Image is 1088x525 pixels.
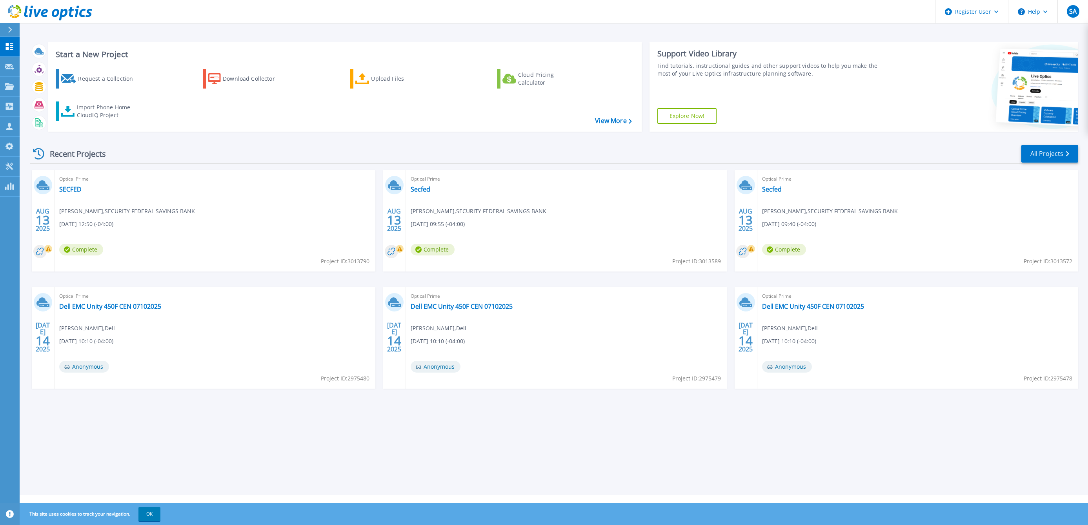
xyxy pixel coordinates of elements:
[672,257,721,266] span: Project ID: 3013589
[762,175,1073,183] span: Optical Prime
[411,324,466,333] span: [PERSON_NAME] , Dell
[371,71,434,87] div: Upload Files
[59,185,82,193] a: SECFED
[36,337,50,344] span: 14
[59,361,109,373] span: Anonymous
[411,207,546,215] span: [PERSON_NAME] , SECURITY FEDERAL SAVINGS BANK
[762,244,806,255] span: Complete
[762,220,816,228] span: [DATE] 09:40 (-04:00)
[1024,257,1072,266] span: Project ID: 3013572
[672,374,721,383] span: Project ID: 2975479
[411,337,465,346] span: [DATE] 10:10 (-04:00)
[1024,374,1072,383] span: Project ID: 2975478
[411,292,722,301] span: Optical Prime
[387,323,402,351] div: [DATE] 2025
[35,323,50,351] div: [DATE] 2025
[387,206,402,234] div: AUG 2025
[762,292,1073,301] span: Optical Prime
[595,117,631,125] a: View More
[657,108,717,124] a: Explore Now!
[657,49,880,59] div: Support Video Library
[350,69,437,89] a: Upload Files
[56,69,143,89] a: Request a Collection
[762,185,782,193] a: Secfed
[738,206,753,234] div: AUG 2025
[411,302,513,310] a: Dell EMC Unity 450F CEN 07102025
[35,206,50,234] div: AUG 2025
[36,217,50,223] span: 13
[59,324,115,333] span: [PERSON_NAME] , Dell
[762,324,818,333] span: [PERSON_NAME] , Dell
[657,62,880,78] div: Find tutorials, instructional guides and other support videos to help you make the most of your L...
[762,207,898,215] span: [PERSON_NAME] , SECURITY FEDERAL SAVINGS BANK
[762,337,816,346] span: [DATE] 10:10 (-04:00)
[738,323,753,351] div: [DATE] 2025
[387,217,401,223] span: 13
[77,103,138,119] div: Import Phone Home CloudIQ Project
[411,175,722,183] span: Optical Prime
[30,144,116,163] div: Recent Projects
[59,302,161,310] a: Dell EMC Unity 450F CEN 07102025
[22,507,160,521] span: This site uses cookies to track your navigation.
[223,71,286,87] div: Download Collector
[387,337,401,344] span: 14
[518,71,581,87] div: Cloud Pricing Calculator
[497,69,584,89] a: Cloud Pricing Calculator
[739,337,753,344] span: 14
[59,292,371,301] span: Optical Prime
[59,207,195,215] span: [PERSON_NAME] , SECURITY FEDERAL SAVINGS BANK
[411,244,455,255] span: Complete
[59,337,113,346] span: [DATE] 10:10 (-04:00)
[56,50,631,59] h3: Start a New Project
[321,257,369,266] span: Project ID: 3013790
[321,374,369,383] span: Project ID: 2975480
[411,220,465,228] span: [DATE] 09:55 (-04:00)
[78,71,141,87] div: Request a Collection
[762,361,812,373] span: Anonymous
[59,175,371,183] span: Optical Prime
[203,69,290,89] a: Download Collector
[1021,145,1078,163] a: All Projects
[739,217,753,223] span: 13
[762,302,864,310] a: Dell EMC Unity 450F CEN 07102025
[138,507,160,521] button: OK
[411,361,460,373] span: Anonymous
[1069,8,1077,14] span: SA
[59,220,113,228] span: [DATE] 12:50 (-04:00)
[411,185,430,193] a: Secfed
[59,244,103,255] span: Complete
